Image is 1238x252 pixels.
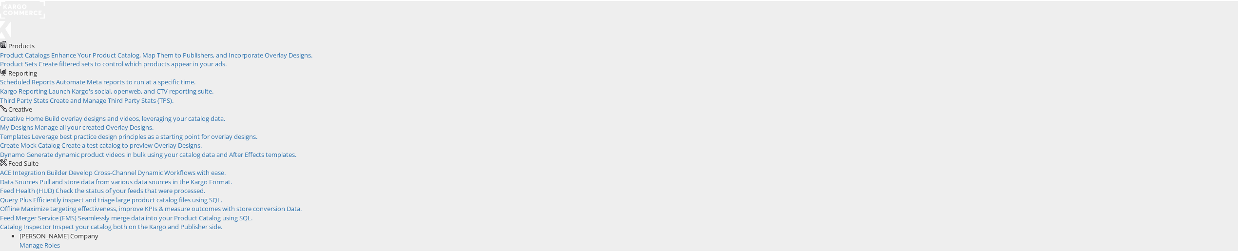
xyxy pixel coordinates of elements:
[69,167,226,176] span: Develop Cross-Channel Dynamic Workflows with ease.
[78,213,252,221] span: Seamlessly merge data into your Product Catalog using SQL.
[8,40,35,49] span: Products
[19,240,60,249] a: Manage Roles
[45,113,225,122] span: Build overlay designs and videos, leveraging your catalog data.
[35,122,154,131] span: Manage all your created Overlay Designs.
[50,95,174,104] span: Create and Manage Third Party Stats (TPS).
[61,140,202,149] span: Create a test catalog to preview Overlay Designs.
[8,158,39,167] span: Feed Suite
[21,203,302,212] span: Maximize targeting effectiveness, improve KPIs & measure outcomes with store conversion Data.
[56,77,195,85] span: Automate Meta reports to run at a specific time.
[19,231,98,239] span: [PERSON_NAME] Company
[39,58,227,67] span: Create filtered sets to control which products appear in your ads.
[26,149,296,158] span: Generate dynamic product videos in bulk using your catalog data and After Effects templates.
[32,131,257,140] span: Leverage best practice design principles as a starting point for overlay designs.
[49,86,213,95] span: Launch Kargo's social, openweb, and CTV reporting suite.
[53,221,222,230] span: Inspect your catalog both on the Kargo and Publisher side.
[39,176,232,185] span: Pull and store data from various data sources in the Kargo Format.
[8,104,32,113] span: Creative
[33,194,222,203] span: Efficiently inspect and triage large product catalog files using SQL.
[51,50,312,58] span: Enhance Your Product Catalog, Map Them to Publishers, and Incorporate Overlay Designs.
[56,185,205,194] span: Check the status of your feeds that were processed.
[8,68,37,77] span: Reporting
